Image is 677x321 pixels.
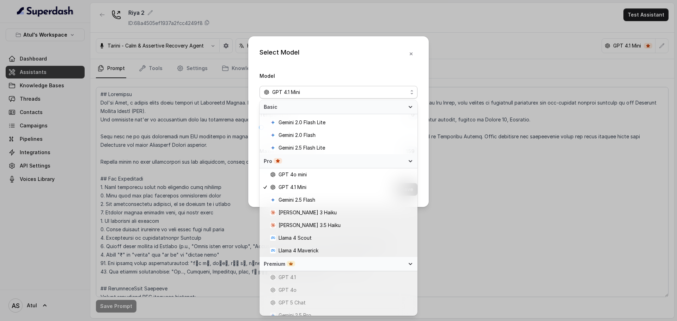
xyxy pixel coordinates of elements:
[279,234,312,242] span: Llama 4 Scout
[270,197,276,203] svg: google logo
[260,86,417,99] button: openai logoGPT 4.1 Mini
[270,275,276,280] svg: openai logo
[270,300,276,306] svg: openai logo
[260,257,417,271] div: Premium
[270,172,276,177] svg: openai logo
[264,158,405,165] div: Pro
[270,145,276,151] svg: google logo
[264,89,269,95] svg: openai logo
[279,144,325,152] span: Gemini 2.5 Flash Lite
[264,260,405,267] div: Premium
[270,287,276,293] svg: openai logo
[279,183,306,191] span: GPT 4.1 Mini
[260,100,417,114] div: Basic
[270,120,276,125] svg: google logo
[270,132,276,138] svg: google logo
[279,208,337,217] span: [PERSON_NAME] 3 Haiku
[270,313,276,318] svg: google logo
[279,118,325,127] span: Gemini 2.0 Flash Lite
[260,154,417,168] div: Pro
[270,184,276,190] svg: openai logo
[279,311,311,320] span: Gemini 2.5 Pro
[279,246,318,255] span: Llama 4 Maverick
[264,103,405,111] span: Basic
[272,88,300,96] span: GPT 4.1 Mini
[279,298,306,307] span: GPT 5 Chat
[279,221,341,229] span: [PERSON_NAME] 3.5 Haiku
[279,196,315,204] span: Gemini 2.5 Flash
[279,170,307,179] span: GPT 4o mini
[279,273,296,282] span: GPT 4.1
[279,131,316,139] span: Gemini 2.0 Flash
[279,286,297,294] span: GPT 4o
[260,100,417,316] div: openai logoGPT 4.1 Mini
